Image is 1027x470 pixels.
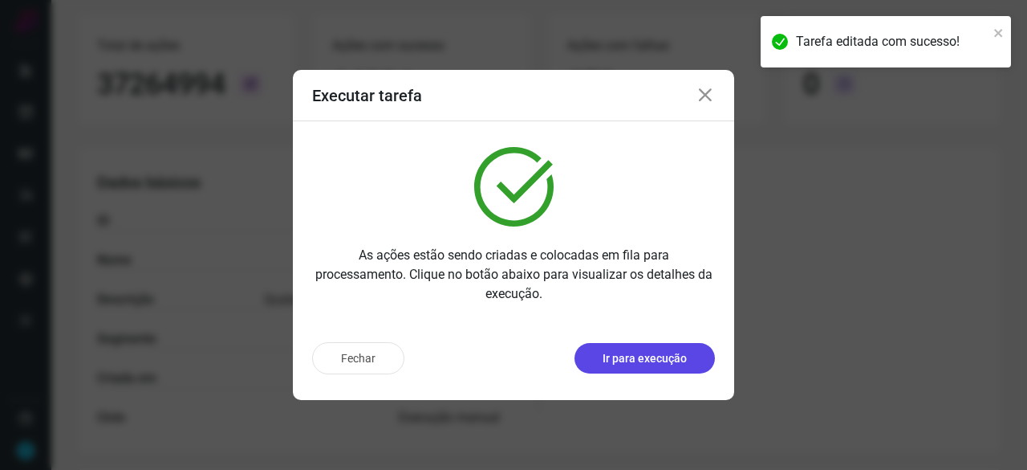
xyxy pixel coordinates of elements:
div: Tarefa editada com sucesso! [796,32,988,51]
button: Ir para execução [574,343,715,374]
button: close [993,22,1005,42]
p: Ir para execução [603,350,687,367]
p: As ações estão sendo criadas e colocadas em fila para processamento. Clique no botão abaixo para ... [312,246,715,304]
h3: Executar tarefa [312,86,422,105]
button: Fechar [312,342,404,374]
img: verified.svg [474,147,554,227]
